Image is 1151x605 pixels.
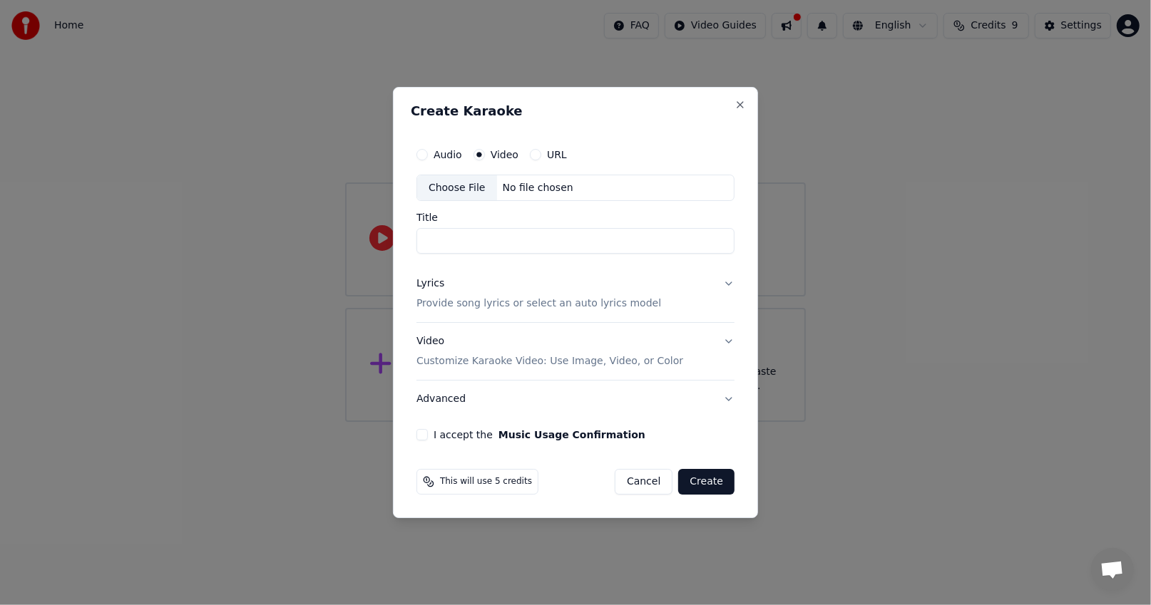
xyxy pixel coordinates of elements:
button: LyricsProvide song lyrics or select an auto lyrics model [416,266,735,323]
label: Audio [434,150,462,160]
p: Customize Karaoke Video: Use Image, Video, or Color [416,354,683,368]
div: Choose File [417,175,497,201]
span: This will use 5 credits [440,476,532,487]
label: Title [416,213,735,223]
label: URL [547,150,567,160]
button: Cancel [615,469,672,495]
label: I accept the [434,430,645,440]
button: VideoCustomize Karaoke Video: Use Image, Video, or Color [416,324,735,381]
p: Provide song lyrics or select an auto lyrics model [416,297,661,311]
h2: Create Karaoke [411,105,740,118]
div: Video [416,335,683,369]
button: I accept the [498,430,645,440]
div: No file chosen [497,181,579,195]
label: Video [491,150,518,160]
button: Create [678,469,735,495]
div: Lyrics [416,277,444,291]
button: Advanced [416,381,735,418]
